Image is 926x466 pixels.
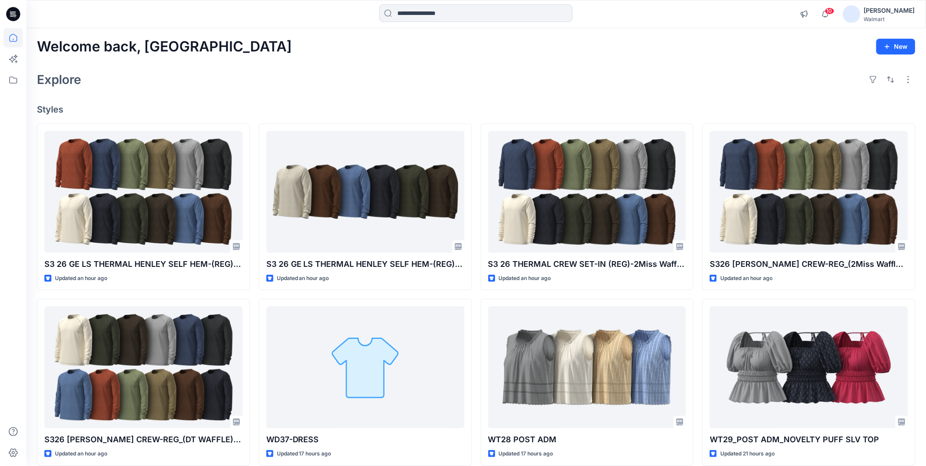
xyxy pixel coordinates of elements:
h2: Welcome back, [GEOGRAPHIC_DATA] [37,39,292,55]
a: S326 RAGLON CREW-REG_(2Miss Waffle)-Opt-2 [710,131,908,253]
p: Updated 17 hours ago [499,449,553,459]
p: WD37-DRESS [266,433,465,446]
h4: Styles [37,104,915,115]
p: WT28 POST ADM [488,433,686,446]
a: S3 26 GE LS THERMAL HENLEY SELF HEM-(REG)_(Parallel Knit Jersey)-Opt-2 [266,131,465,253]
p: WT29_POST ADM_NOVELTY PUFF SLV TOP [710,433,908,446]
p: S326 [PERSON_NAME] CREW-REG_(2Miss Waffle)-Opt-2 [710,258,908,270]
div: Walmart [864,16,915,22]
p: Updated an hour ago [720,274,773,283]
a: S326 RAGLON CREW-REG_(DT WAFFLE)-Opt-1 [44,306,243,428]
p: Updated an hour ago [277,274,329,283]
p: S3 26 GE LS THERMAL HENLEY SELF HEM-(REG)_(2Miss Waffle)-Opt-1 [44,258,243,270]
p: S3 26 THERMAL CREW SET-IN (REG)-2Miss Waffle_OPT-2 [488,258,686,270]
a: WT29_POST ADM_NOVELTY PUFF SLV TOP [710,306,908,428]
div: [PERSON_NAME] [864,5,915,16]
p: Updated 17 hours ago [277,449,331,459]
button: New [876,39,915,55]
h2: Explore [37,73,81,87]
p: Updated an hour ago [55,274,107,283]
img: avatar [843,5,861,23]
a: WT28 POST ADM [488,306,686,428]
span: 10 [825,7,835,15]
p: Updated an hour ago [499,274,551,283]
a: S3 26 GE LS THERMAL HENLEY SELF HEM-(REG)_(2Miss Waffle)-Opt-1 [44,131,243,253]
p: Updated 21 hours ago [720,449,775,459]
p: Updated an hour ago [55,449,107,459]
p: S3 26 GE LS THERMAL HENLEY SELF HEM-(REG)_(Parallel Knit Jersey)-Opt-2 [266,258,465,270]
a: WD37-DRESS [266,306,465,428]
p: S326 [PERSON_NAME] CREW-REG_(DT WAFFLE)-Opt-1 [44,433,243,446]
a: S3 26 THERMAL CREW SET-IN (REG)-2Miss Waffle_OPT-2 [488,131,686,253]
